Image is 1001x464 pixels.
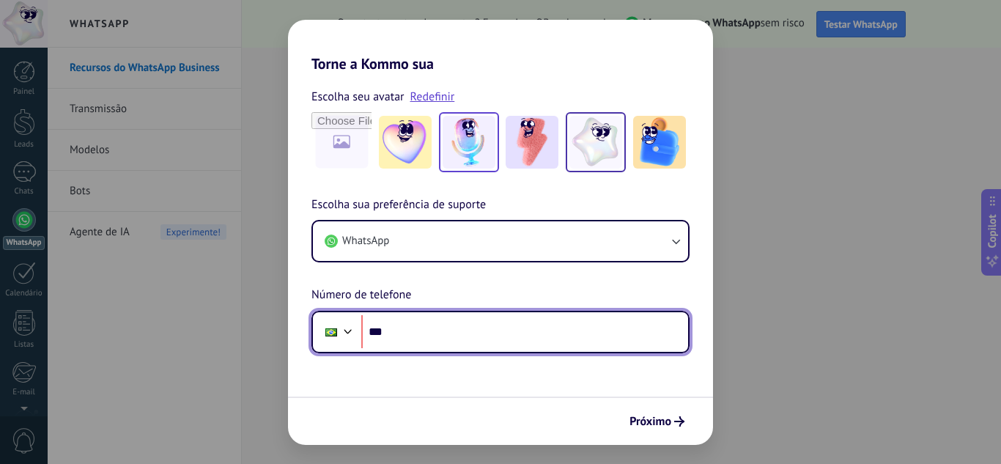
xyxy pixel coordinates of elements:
[311,87,405,106] span: Escolha seu avatar
[342,234,389,248] span: WhatsApp
[317,317,345,347] div: Brazil: + 55
[506,116,558,169] img: -3.jpeg
[311,286,411,305] span: Número de telefone
[288,20,713,73] h2: Torne a Kommo sua
[629,416,671,427] span: Próximo
[633,116,686,169] img: -5.jpeg
[623,409,691,434] button: Próximo
[569,116,622,169] img: -4.jpeg
[410,89,455,104] a: Redefinir
[379,116,432,169] img: -1.jpeg
[311,196,486,215] span: Escolha sua preferência de suporte
[313,221,688,261] button: WhatsApp
[443,116,495,169] img: -2.jpeg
